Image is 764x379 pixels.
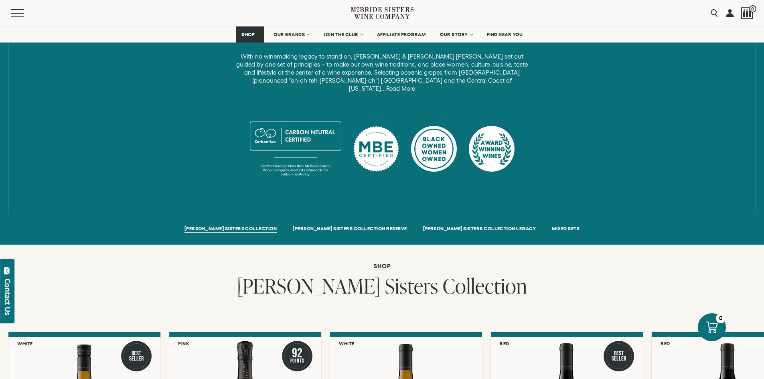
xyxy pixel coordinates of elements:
[237,272,381,300] span: [PERSON_NAME]
[11,9,40,17] button: Mobile Menu Trigger
[487,32,523,37] span: FIND NEAR YOU
[318,26,368,43] a: JOIN THE CLUB
[324,32,358,37] span: JOIN THE CLUB
[231,53,533,93] p: With no winemaking legacy to stand on, [PERSON_NAME] & [PERSON_NAME] [PERSON_NAME] set out guided...
[268,26,314,43] a: OUR BRANDS
[423,226,536,233] a: [PERSON_NAME] SISTERS COLLECTION LEGACY
[716,313,726,323] div: 0
[435,26,478,43] a: OUR STORY
[372,26,431,43] a: AFFILIATE PROGRAM
[178,341,189,346] h6: Pink
[443,272,527,300] span: Collection
[377,32,426,37] span: AFFILIATE PROGRAM
[500,341,509,346] h6: Red
[4,279,12,315] div: Contact Us
[482,26,528,43] a: FIND NEAR YOU
[274,32,305,37] span: OUR BRANDS
[184,226,277,233] a: [PERSON_NAME] SISTERS COLLECTION
[385,272,438,300] span: Sisters
[339,341,355,346] h6: White
[293,226,407,233] a: [PERSON_NAME] SISTERS COLLECTION RESERVE
[661,341,670,346] h6: Red
[552,226,580,233] a: MIXED SETS
[241,32,255,37] span: SHOP
[386,85,415,92] a: Read More
[17,341,33,346] h6: White
[749,5,756,12] span: 0
[440,32,468,37] span: OUR STORY
[236,26,264,43] a: SHOP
